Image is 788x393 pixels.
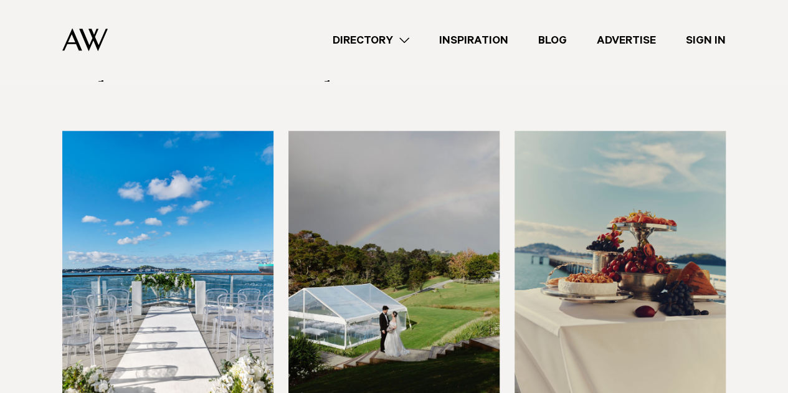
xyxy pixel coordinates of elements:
a: Sign In [671,32,741,49]
a: Inspiration [424,32,523,49]
a: Directory [318,32,424,49]
a: Blog [523,32,582,49]
a: Advertise [582,32,671,49]
img: Auckland Weddings Logo [62,28,108,51]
